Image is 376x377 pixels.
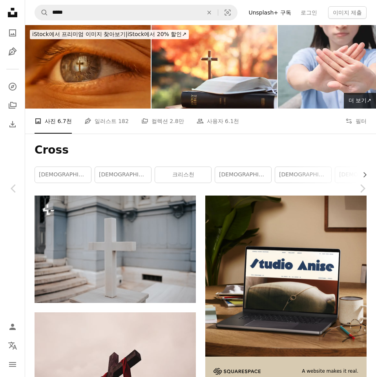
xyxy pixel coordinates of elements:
h1: Cross [35,143,367,157]
span: 182 [118,117,129,125]
button: Unsplash 검색 [35,5,48,20]
a: 다음 [349,151,376,226]
a: 사진 [5,25,20,41]
div: iStock에서 20% 할인 ↗ [30,30,189,39]
button: 메뉴 [5,357,20,372]
img: 나무 테이블 위에 앉아 있는 흰색 십자가 [35,196,196,303]
form: 사이트 전체에서 이미지 찾기 [35,5,237,20]
span: 더 보기 ↗ [349,97,371,103]
a: 빨간 옷을 입은 십자가의 낮은 각도 보기 [35,369,196,376]
span: 6.1천 [225,117,239,125]
img: file-1705255347840-230a6ab5bca9image [214,368,261,375]
img: file-1705123271268-c3eaf6a79b21image [205,196,367,357]
a: 나무 테이블 위에 앉아 있는 흰색 십자가 [35,246,196,253]
span: iStock에서 프리미엄 이미지 찾아보기 | [32,31,128,37]
a: iStock에서 프리미엄 이미지 찾아보기|iStock에서 20% 할인↗ [25,25,193,44]
a: [DEMOGRAPHIC_DATA] [95,167,151,183]
a: 로그인 / 가입 [5,319,20,335]
a: 사용자 6.1천 [197,109,239,134]
a: 일러스트 182 [84,109,129,134]
a: 컬렉션 2.8만 [141,109,184,134]
img: 클로즈업 눈 반사 십자가 기호 [25,25,151,109]
a: 크리스천 [155,167,211,183]
span: 2.8만 [170,117,184,125]
a: [DEMOGRAPHIC_DATA] [275,167,331,183]
button: 시각적 검색 [218,5,237,20]
a: 탐색 [5,79,20,94]
a: Unsplash+ 구독 [244,6,296,19]
button: 이미지 제출 [328,6,367,19]
a: 더 보기↗ [344,93,376,109]
a: 다운로드 내역 [5,116,20,132]
button: 삭제 [201,5,218,20]
button: 언어 [5,338,20,353]
a: 일러스트 [5,44,20,60]
span: A website makes it real. [302,368,358,375]
button: 필터 [345,109,367,134]
a: [DEMOGRAPHIC_DATA] [35,167,91,183]
img: 예수 그리스도와 성경의 거룩한 십자가, 붉은 단풍잎 사이로 빛이 비치는 가을 풍경, 그리고 추수 감사절 배경 [151,25,277,109]
a: 로그인 [296,6,322,19]
a: [DEMOGRAPHIC_DATA] [DEMOGRAPHIC_DATA] [215,167,271,183]
a: 컬렉션 [5,98,20,113]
